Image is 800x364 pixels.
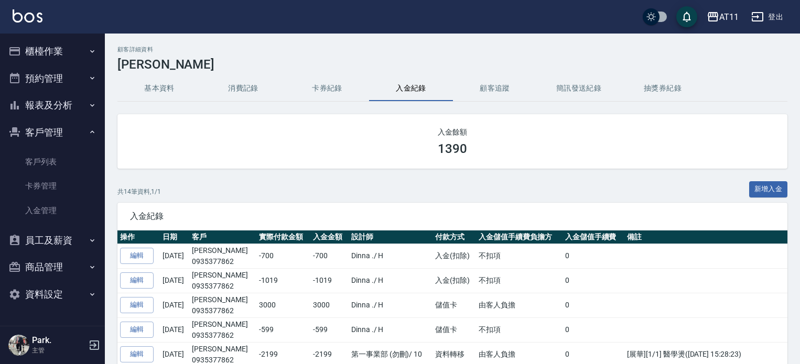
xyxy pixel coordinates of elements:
img: Logo [13,9,42,23]
a: 編輯 [120,297,154,313]
button: 客戶管理 [4,119,101,146]
td: 0 [563,293,625,317]
td: -700 [310,244,348,268]
a: 客戶列表 [4,150,101,174]
button: 入金紀錄 [369,76,453,101]
img: Person [8,335,29,356]
button: 顧客追蹤 [453,76,537,101]
td: -599 [310,317,348,342]
td: 入金(扣除) [433,244,476,268]
th: 入金金額 [310,230,348,244]
button: 商品管理 [4,253,101,281]
td: 0 [563,268,625,293]
td: 入金(扣除) [433,268,476,293]
th: 操作 [117,230,160,244]
td: [DATE] [160,268,189,293]
button: 預約管理 [4,65,101,92]
th: 客戶 [189,230,256,244]
a: 編輯 [120,272,154,289]
td: 3000 [310,293,348,317]
td: 0 [563,317,625,342]
h2: 顧客詳細資料 [117,46,787,53]
td: [PERSON_NAME] [189,293,256,317]
td: 由客人負擔 [476,293,563,317]
button: 抽獎券紀錄 [621,76,705,101]
span: 入金紀錄 [130,211,775,222]
button: 櫃檯作業 [4,38,101,65]
th: 實際付款金額 [256,230,310,244]
td: [DATE] [160,244,189,268]
td: -599 [256,317,310,342]
td: 3000 [256,293,310,317]
td: [DATE] [160,317,189,342]
button: 資料設定 [4,281,101,308]
td: -700 [256,244,310,268]
th: 日期 [160,230,189,244]
td: -1019 [256,268,310,293]
th: 付款方式 [433,230,476,244]
button: 報表及分析 [4,92,101,119]
p: 0935377862 [192,281,254,292]
a: 編輯 [120,346,154,362]
td: [DATE] [160,293,189,317]
p: 主管 [32,346,85,355]
button: 員工及薪資 [4,227,101,254]
td: Dinna . / H [349,293,433,317]
td: [PERSON_NAME] [189,268,256,293]
button: 消費記錄 [201,76,285,101]
h3: [PERSON_NAME] [117,57,787,72]
button: 登出 [747,7,787,27]
a: 卡券管理 [4,174,101,198]
td: Dinna . / H [349,268,433,293]
th: 入金儲值手續費 [563,230,625,244]
button: AT11 [702,6,743,28]
div: AT11 [719,10,739,24]
a: 編輯 [120,322,154,338]
p: 0935377862 [192,256,254,267]
td: 不扣項 [476,244,563,268]
button: 卡券紀錄 [285,76,369,101]
a: 編輯 [120,248,154,264]
td: [PERSON_NAME] [189,244,256,268]
p: 0935377862 [192,305,254,316]
td: 不扣項 [476,268,563,293]
td: 0 [563,244,625,268]
td: 儲值卡 [433,317,476,342]
td: [PERSON_NAME] [189,317,256,342]
th: 設計師 [349,230,433,244]
p: 共 14 筆資料, 1 / 1 [117,187,161,196]
th: 備註 [624,230,787,244]
td: 儲值卡 [433,293,476,317]
h5: Park. [32,335,85,346]
h3: 1390 [438,141,467,156]
th: 入金儲值手續費負擔方 [476,230,563,244]
button: 簡訊發送紀錄 [537,76,621,101]
button: save [676,6,697,27]
p: 0935377862 [192,330,254,341]
td: Dinna . / H [349,244,433,268]
button: 基本資料 [117,76,201,101]
td: Dinna . / H [349,317,433,342]
a: 入金管理 [4,198,101,223]
td: -1019 [310,268,348,293]
td: 不扣項 [476,317,563,342]
h2: 入金餘額 [130,127,775,137]
button: 新增入金 [749,181,788,197]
